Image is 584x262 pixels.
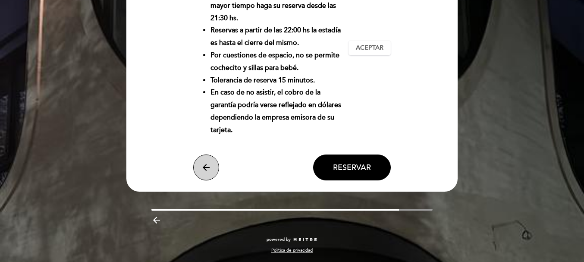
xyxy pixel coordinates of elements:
li: Reservas a partir de las 22:00 hs la estadía es hasta el cierre del mismo. [210,24,342,49]
li: Tolerancia de reserva 15 minutos. [210,74,342,87]
span: Reservar [333,163,371,172]
button: Reservar [313,155,391,180]
li: En caso de no asistir, el cobro de la garantía podría verse reflejado en dólares dependiendo la e... [210,86,342,136]
a: Política de privacidad [271,247,313,253]
img: MEITRE [293,238,317,242]
a: powered by [267,237,317,243]
i: arrow_backward [151,215,162,225]
span: powered by [267,237,291,243]
i: arrow_back [201,162,211,173]
li: Por cuestiones de espacio, no se permite cochecito y sillas para bebé. [210,49,342,74]
button: arrow_back [193,155,219,180]
button: Aceptar [349,41,391,55]
span: Aceptar [356,44,383,53]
